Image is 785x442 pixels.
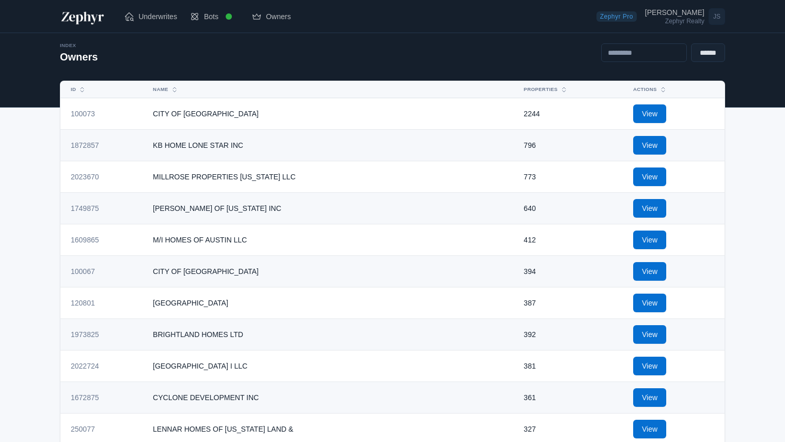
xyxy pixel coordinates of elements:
div: Index [60,41,98,50]
td: 773 [517,161,627,193]
td: M/I HOMES OF AUSTIN LLC [147,224,517,256]
span: Zephyr Pro [596,11,637,22]
a: View [633,388,666,407]
td: 387 [517,287,627,319]
a: Open user menu [645,6,725,27]
h2: Owners [60,50,98,64]
td: KB HOME LONE STAR INC [147,130,517,161]
td: 100073 [60,98,147,130]
td: [GEOGRAPHIC_DATA] [147,287,517,319]
a: View [633,167,666,186]
a: View [633,104,666,123]
a: View [633,199,666,218]
td: 1609865 [60,224,147,256]
a: View [633,231,666,249]
td: [PERSON_NAME] OF [US_STATE] INC [147,193,517,224]
td: 2023670 [60,161,147,193]
a: View [633,294,666,312]
td: 1749875 [60,193,147,224]
td: 381 [517,350,627,382]
td: 412 [517,224,627,256]
td: 392 [517,319,627,350]
td: CITY OF [GEOGRAPHIC_DATA] [147,256,517,287]
td: MILLROSE PROPERTIES [US_STATE] LLC [147,161,517,193]
span: Owners [266,11,291,22]
span: Bots [204,11,218,22]
td: CYCLONE DEVELOPMENT INC [147,382,517,414]
td: 120801 [60,287,147,319]
td: [GEOGRAPHIC_DATA] I LLC [147,350,517,382]
td: 2244 [517,98,627,130]
td: 640 [517,193,627,224]
a: View [633,420,666,438]
span: Underwrites [138,11,177,22]
a: View [633,357,666,375]
button: Properties [517,81,615,98]
a: Underwrites [118,6,183,27]
td: 394 [517,256,627,287]
a: Owners [245,6,297,27]
td: 1973825 [60,319,147,350]
div: Zephyr Realty [645,18,704,24]
div: [PERSON_NAME] [645,9,704,16]
a: View [633,325,666,344]
td: CITY OF [GEOGRAPHIC_DATA] [147,98,517,130]
td: 100067 [60,256,147,287]
a: View [633,262,666,281]
button: Name [147,81,505,98]
span: JS [709,8,725,25]
a: Bots [183,2,245,31]
button: ID [65,81,134,98]
td: BRIGHTLAND HOMES LTD [147,319,517,350]
img: Zephyr Logo [60,8,105,25]
td: 796 [517,130,627,161]
td: 361 [517,382,627,414]
td: 1672875 [60,382,147,414]
a: View [633,136,666,155]
button: Actions [627,81,708,98]
td: 1872857 [60,130,147,161]
td: 2022724 [60,350,147,382]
